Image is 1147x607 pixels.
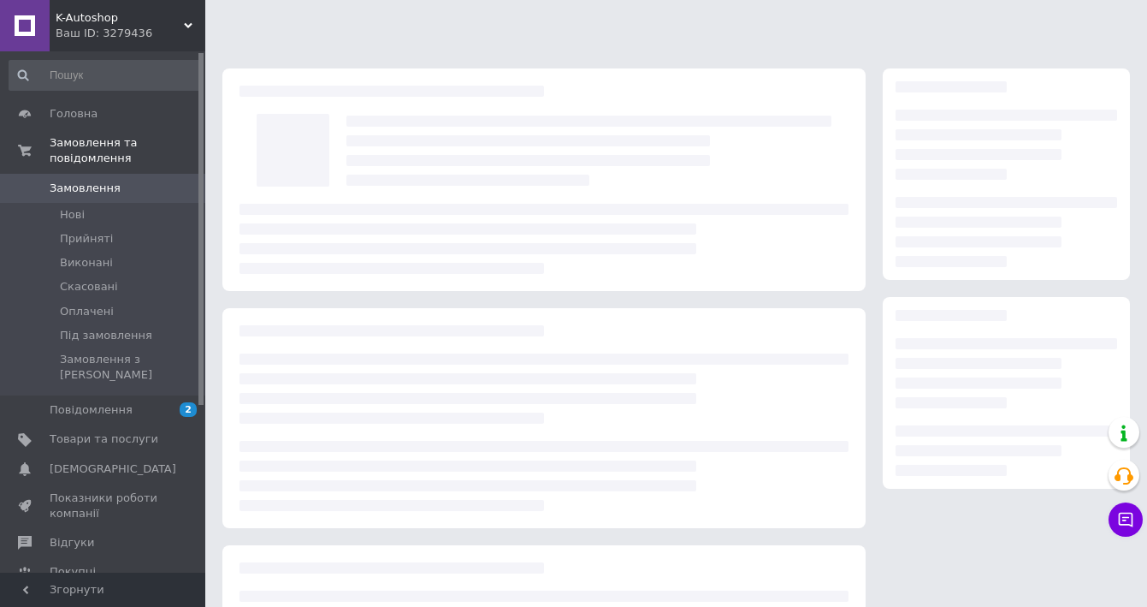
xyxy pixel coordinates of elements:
[1109,503,1143,537] button: Чат з покупцем
[60,304,114,319] span: Оплачені
[50,402,133,418] span: Повідомлення
[60,279,118,295] span: Скасовані
[60,207,85,223] span: Нові
[50,535,94,550] span: Відгуки
[50,135,205,166] span: Замовлення та повідомлення
[50,431,158,447] span: Товари та послуги
[60,352,200,383] span: Замовлення з [PERSON_NAME]
[50,564,96,580] span: Покупці
[56,26,205,41] div: Ваш ID: 3279436
[50,461,176,477] span: [DEMOGRAPHIC_DATA]
[60,231,113,247] span: Прийняті
[60,255,113,271] span: Виконані
[56,10,184,26] span: K-Autoshop
[9,60,202,91] input: Пошук
[50,181,121,196] span: Замовлення
[180,402,197,417] span: 2
[50,491,158,521] span: Показники роботи компанії
[50,106,98,122] span: Головна
[60,328,152,343] span: Під замовлення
